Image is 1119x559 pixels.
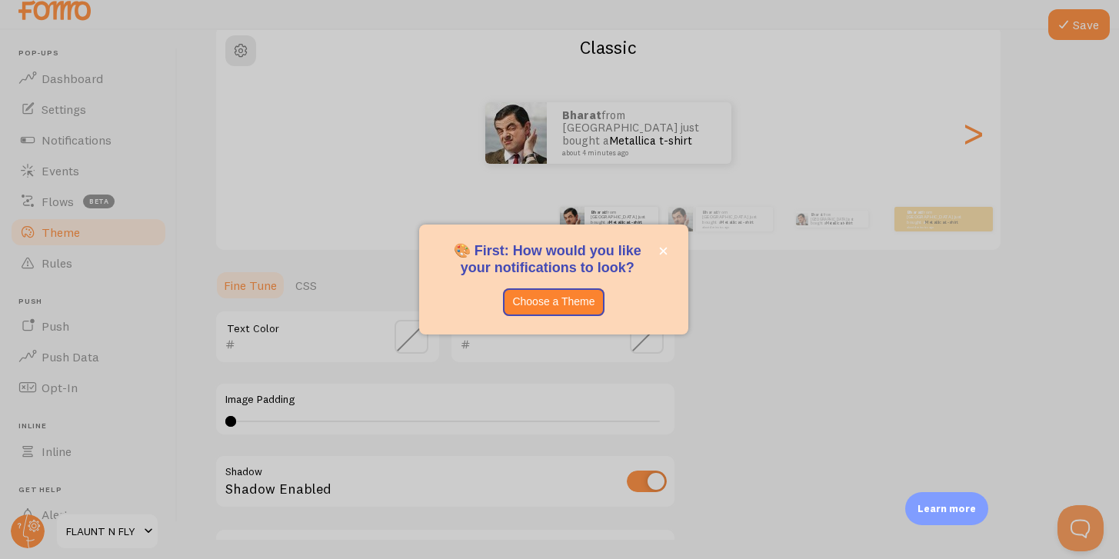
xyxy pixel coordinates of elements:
[905,492,988,525] div: Learn more
[454,243,641,275] span: 🎨 First: How would you like your notifications to look?
[419,225,688,334] div: 🎨 First: How would you like your notifications to look?&amp;nbsp;
[657,243,670,259] button: close,
[503,288,604,316] button: Choose a Theme
[918,501,976,516] p: Learn more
